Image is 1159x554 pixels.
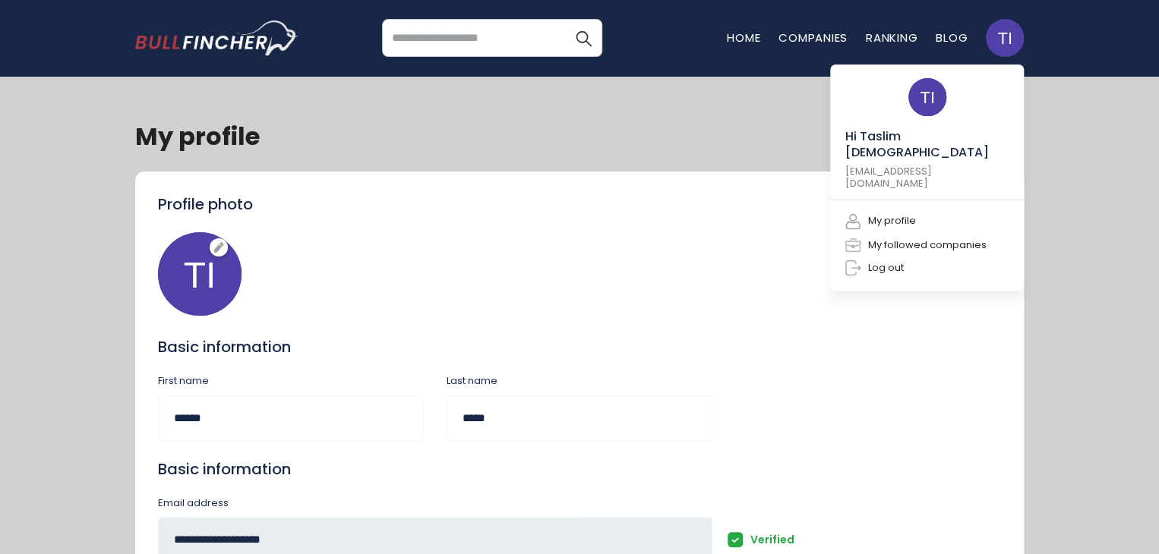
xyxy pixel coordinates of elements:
[213,242,224,253] img: Edit
[727,30,760,46] a: Home
[135,118,1024,155] h1: My profile
[936,30,968,46] a: Blog
[135,20,298,55] img: bullfincher logo
[158,337,1001,357] div: Basic information
[750,533,794,546] span: Verified
[845,212,916,229] a: User My profile
[158,497,712,510] div: Email address
[158,194,1001,214] div: Profile photo
[845,164,932,191] a: [EMAIL_ADDRESS][DOMAIN_NAME]
[158,375,424,388] div: First name
[845,237,987,252] a: Following My followed companies
[564,19,602,57] button: Search
[135,20,298,55] a: Go to homepage
[447,375,712,388] div: Last name
[845,238,861,253] img: Following
[158,459,712,479] div: Basic information
[845,260,861,275] img: Logout
[845,212,861,229] img: User
[778,30,848,46] a: Companies
[845,129,1009,190] div: Hi Taslim [DEMOGRAPHIC_DATA]
[845,260,904,275] a: Logout Log out
[866,30,917,46] a: Ranking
